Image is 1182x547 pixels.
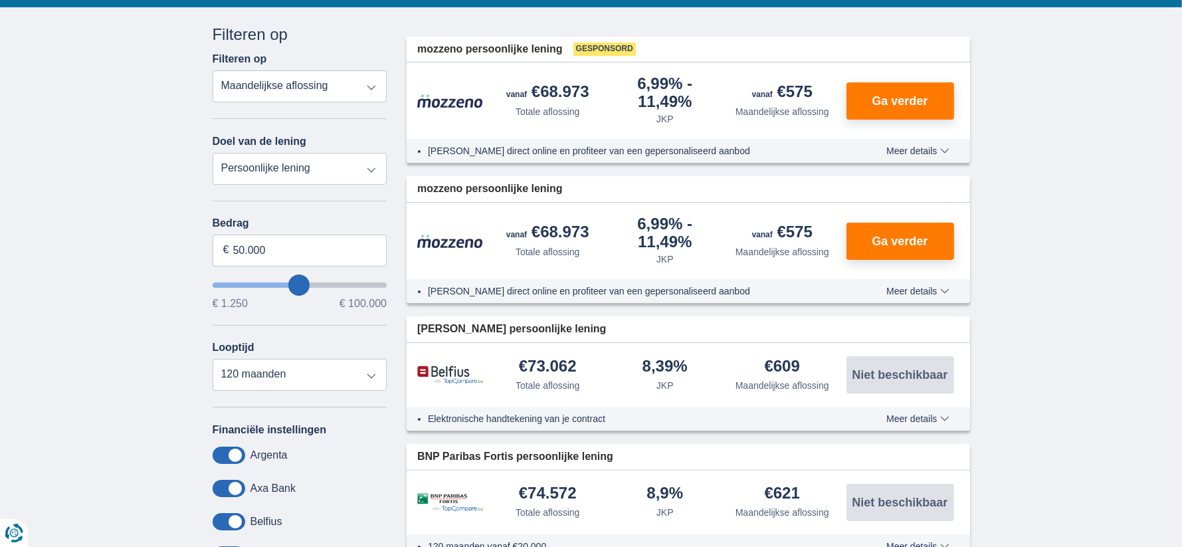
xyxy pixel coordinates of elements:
[872,95,928,107] span: Ga verder
[428,144,838,158] li: [PERSON_NAME] direct online en profiteer van een gepersonaliseerd aanbod
[519,358,577,376] div: €73.062
[417,234,484,249] img: product.pl.alt Mozzeno
[752,84,813,102] div: €575
[886,146,949,156] span: Meer details
[213,53,267,65] label: Filteren op
[428,412,838,425] li: Elektronische handtekening van je contract
[250,483,296,494] label: Axa Bank
[213,424,327,436] label: Financiële instellingen
[886,414,949,423] span: Meer details
[417,42,563,57] span: mozzeno persoonlijke lening
[876,146,959,156] button: Meer details
[417,181,563,197] span: mozzeno persoonlijke lening
[736,506,829,519] div: Maandelijkse aflossing
[516,506,580,519] div: Totale aflossing
[417,493,484,512] img: product.pl.alt BNP Paribas Fortis
[417,366,484,385] img: product.pl.alt Belfius
[612,76,719,110] div: 6,99%
[516,379,580,392] div: Totale aflossing
[765,485,800,503] div: €621
[417,322,606,337] span: [PERSON_NAME] persoonlijke lening
[765,358,800,376] div: €609
[612,216,719,250] div: 6,99%
[250,516,282,528] label: Belfius
[213,136,306,148] label: Doel van de lening
[852,496,947,508] span: Niet beschikbaar
[223,243,229,258] span: €
[656,379,674,392] div: JKP
[852,369,947,381] span: Niet beschikbaar
[213,23,387,46] div: Filteren op
[428,284,838,298] li: [PERSON_NAME] direct online en profiteer van een gepersonaliseerd aanbod
[872,235,928,247] span: Ga verder
[340,298,387,309] span: € 100.000
[213,298,248,309] span: € 1.250
[506,84,589,102] div: €68.973
[752,224,813,243] div: €575
[213,342,254,354] label: Looptijd
[736,245,829,259] div: Maandelijkse aflossing
[646,485,683,503] div: 8,9%
[573,43,636,56] span: Gesponsord
[846,82,954,120] button: Ga verder
[516,245,580,259] div: Totale aflossing
[736,379,829,392] div: Maandelijkse aflossing
[876,286,959,296] button: Meer details
[846,356,954,393] button: Niet beschikbaar
[417,449,613,465] span: BNP Paribas Fortis persoonlijke lening
[506,224,589,243] div: €68.973
[656,253,674,266] div: JKP
[846,223,954,260] button: Ga verder
[642,358,688,376] div: 8,39%
[213,282,387,288] input: wantToBorrow
[886,286,949,296] span: Meer details
[736,105,829,118] div: Maandelijkse aflossing
[213,217,387,229] label: Bedrag
[250,449,288,461] label: Argenta
[519,485,577,503] div: €74.572
[846,484,954,521] button: Niet beschikbaar
[417,94,484,108] img: product.pl.alt Mozzeno
[656,112,674,126] div: JKP
[516,105,580,118] div: Totale aflossing
[656,506,674,519] div: JKP
[876,413,959,424] button: Meer details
